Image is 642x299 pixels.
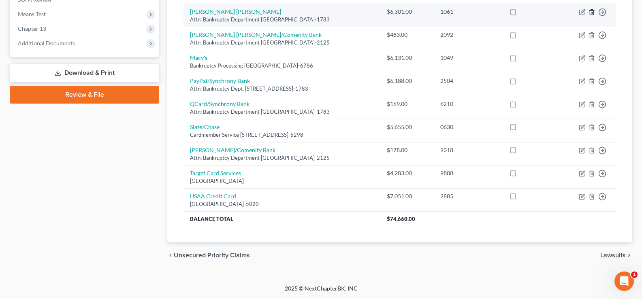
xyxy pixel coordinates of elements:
[190,31,322,38] a: [PERSON_NAME] [PERSON_NAME]/Comenity Bank
[90,284,552,299] div: 2025 © NextChapterBK, INC
[387,146,427,154] div: $178.00
[440,77,496,85] div: 2504
[190,131,374,139] div: Cardmember Service [STREET_ADDRESS]-5298
[190,8,281,15] a: [PERSON_NAME] [PERSON_NAME]
[190,62,374,70] div: Bankruptcy Processing [GEOGRAPHIC_DATA]-6786
[440,31,496,39] div: 2092
[190,170,241,176] a: Target Card Services
[18,40,75,47] span: Additional Documents
[190,177,374,185] div: [GEOGRAPHIC_DATA]
[190,54,207,61] a: Macy's
[190,39,374,47] div: Attn: Bankruptcy Department [GEOGRAPHIC_DATA]-2125
[167,252,174,259] i: chevron_left
[387,54,427,62] div: $6,131.00
[190,100,250,107] a: QCard/Synchrony Bank
[600,252,632,259] button: Lawsuits chevron_right
[440,146,496,154] div: 9318
[190,123,220,130] a: Slate/Chase
[174,252,250,259] span: Unsecured Priority Claims
[626,252,632,259] i: chevron_right
[167,252,250,259] button: chevron_left Unsecured Priority Claims
[387,123,427,131] div: $5,655.00
[183,211,380,226] th: Balance Total
[190,200,374,208] div: [GEOGRAPHIC_DATA]-5020
[190,193,236,199] a: USAA Credit Card
[440,8,496,16] div: 1061
[440,54,496,62] div: 1049
[10,86,159,104] a: Review & File
[440,169,496,177] div: 9888
[387,100,427,108] div: $169.00
[440,100,496,108] div: 6210
[614,271,634,291] iframe: Intercom live chat
[387,31,427,39] div: $483.00
[10,64,159,83] a: Download & Print
[387,77,427,85] div: $6,188.00
[18,25,46,32] span: Chapter 13
[387,216,415,222] span: $74,660.00
[190,77,250,84] a: PayPal/Synchrony Bank
[600,252,626,259] span: Lawsuits
[387,169,427,177] div: $4,283.00
[190,146,275,153] a: [PERSON_NAME]/Comenity Bank
[440,123,496,131] div: 0630
[190,154,374,162] div: Attn: Bankruptcy Department [GEOGRAPHIC_DATA]-2125
[190,16,374,23] div: Attn: Bankruptcy Department [GEOGRAPHIC_DATA]-1783
[440,192,496,200] div: 2885
[387,192,427,200] div: $7,051.00
[190,85,374,93] div: Attn: Bankruptcy Dept. [STREET_ADDRESS]-1783
[18,11,46,17] span: Means Test
[631,271,638,278] span: 1
[387,8,427,16] div: $6,301.00
[190,108,374,116] div: Attn: Bankruptcy Department [GEOGRAPHIC_DATA]-1783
